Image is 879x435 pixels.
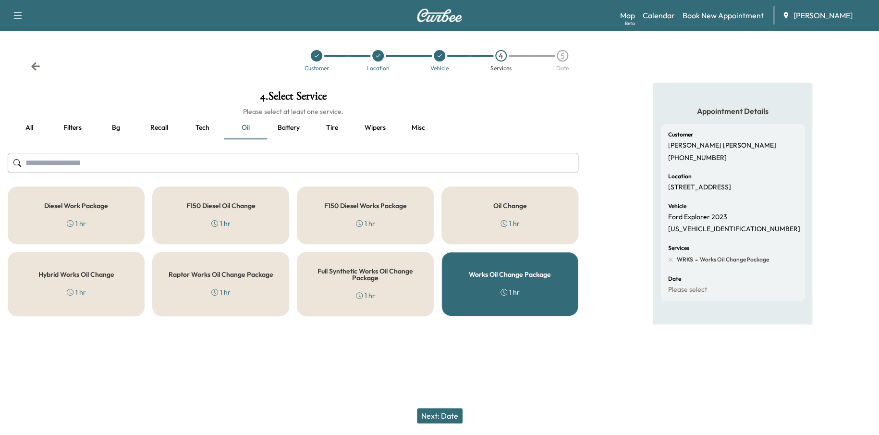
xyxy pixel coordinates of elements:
[169,271,273,278] h5: Raptor Works Oil Change Package
[625,20,635,27] div: Beta
[417,408,463,423] button: Next: Date
[677,256,693,263] span: WRKS
[8,90,578,107] h1: 4 . Select Service
[8,107,578,116] h6: Please select at least one service.
[310,116,354,139] button: Tire
[668,276,681,282] h6: Date
[67,287,86,297] div: 1 hr
[556,65,569,71] div: Date
[211,287,231,297] div: 1 hr
[44,202,108,209] h5: Diesel Work Package
[620,10,635,21] a: MapBeta
[668,286,707,294] p: Please select
[668,213,727,222] p: Ford Explorer 2023
[356,219,375,228] div: 1 hr
[660,106,805,116] h5: Appointment Details
[181,116,224,139] button: Tech
[211,219,231,228] div: 1 hr
[668,203,686,209] h6: Vehicle
[397,116,440,139] button: Misc
[366,65,390,71] div: Location
[683,10,764,21] a: Book New Appointment
[794,10,853,21] span: [PERSON_NAME]
[313,268,418,281] h5: Full Synthetic Works Oil Change Package
[267,116,310,139] button: Battery
[94,116,137,139] button: Bg
[668,154,727,162] p: [PHONE_NUMBER]
[495,50,507,62] div: 4
[31,62,40,71] div: Back
[430,65,449,71] div: Vehicle
[668,174,692,179] h6: Location
[501,287,520,297] div: 1 hr
[668,183,731,192] p: [STREET_ADDRESS]
[8,116,578,139] div: basic tabs example
[493,202,527,209] h5: Oil Change
[137,116,181,139] button: Recall
[354,116,397,139] button: Wipers
[643,10,675,21] a: Calendar
[668,245,689,251] h6: Services
[698,256,769,263] span: Works Oil Change Package
[38,271,114,278] h5: Hybrid Works Oil Change
[67,219,86,228] div: 1 hr
[668,141,776,150] p: [PERSON_NAME] [PERSON_NAME]
[51,116,94,139] button: Filters
[186,202,256,209] h5: F150 Diesel Oil Change
[324,202,407,209] h5: F150 Diesel Works Package
[668,225,800,234] p: [US_VEHICLE_IDENTIFICATION_NUMBER]
[501,219,520,228] div: 1 hr
[668,132,693,137] h6: Customer
[490,65,512,71] div: Services
[224,116,267,139] button: Oil
[8,116,51,139] button: all
[356,291,375,300] div: 1 hr
[469,271,551,278] h5: Works Oil Change Package
[305,65,329,71] div: Customer
[693,255,698,264] span: -
[416,9,463,22] img: Curbee Logo
[557,50,568,62] div: 5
